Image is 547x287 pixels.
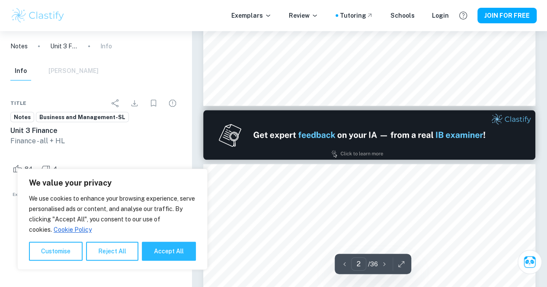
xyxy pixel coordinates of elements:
[10,41,28,51] a: Notes
[10,191,181,204] span: Example of past student work. For reference on structure and expectations only. Do not copy.
[53,226,92,233] a: Cookie Policy
[50,41,78,51] p: Unit 3 Finance
[368,259,378,269] p: / 36
[11,113,34,122] span: Notes
[48,165,62,173] span: 4
[10,126,181,136] h6: Unit 3 Finance
[17,169,208,270] div: We value your privacy
[39,162,62,176] div: Dislike
[10,136,181,146] p: Finance - all + HL
[10,112,34,123] a: Notes
[126,95,143,112] div: Download
[29,178,196,188] p: We value your privacy
[100,41,112,51] p: Info
[390,11,415,20] a: Schools
[10,99,26,107] span: Title
[10,62,31,81] button: Info
[456,8,470,23] button: Help and Feedback
[20,165,37,173] span: 84
[86,242,138,261] button: Reject All
[107,95,124,112] div: Share
[289,11,318,20] p: Review
[231,11,272,20] p: Exemplars
[36,112,129,123] a: Business and Management-SL
[432,11,449,20] a: Login
[142,242,196,261] button: Accept All
[36,113,128,122] span: Business and Management-SL
[477,8,537,23] button: JOIN FOR FREE
[145,95,162,112] div: Bookmark
[10,162,37,176] div: Like
[29,193,196,235] p: We use cookies to enhance your browsing experience, serve personalised ads or content, and analys...
[340,11,373,20] a: Tutoring
[29,242,83,261] button: Customise
[164,95,181,112] div: Report issue
[203,110,535,160] img: Ad
[518,250,542,274] button: Ask Clai
[10,7,65,24] img: Clastify logo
